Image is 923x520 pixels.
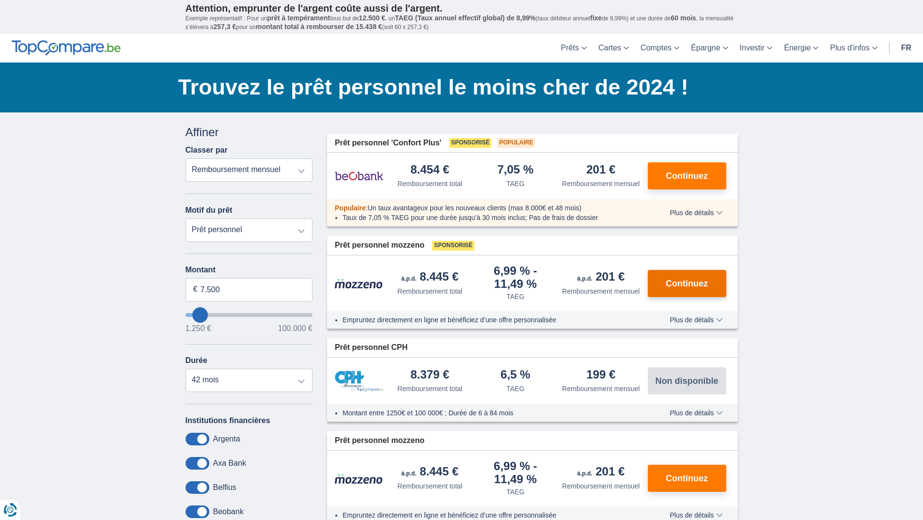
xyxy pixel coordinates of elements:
[670,410,722,416] span: Plus de détails
[666,172,708,180] span: Continuez
[555,34,593,63] a: Prêts
[401,466,458,479] div: 8.445 €
[648,270,726,297] button: Continuez
[671,14,696,22] span: 60 mois
[506,487,524,497] div: TAEG
[670,512,722,519] span: Plus de détails
[670,209,722,216] span: Plus de détails
[895,34,917,63] a: fr
[213,483,236,492] label: Belfius
[335,473,383,484] img: pret personnel Mozzeno
[335,435,424,446] span: Prêt personnel mozzeno
[335,164,383,188] img: pret personnel Beobank
[213,435,240,443] label: Argenta
[635,34,685,63] a: Comptes
[497,164,533,177] div: 7,05 %
[662,409,730,417] button: Plus de détails
[214,23,236,31] span: 257,3 €
[186,2,738,14] p: Attention, emprunter de l'argent coûte aussi de l'argent.
[186,313,313,317] input: wantToBorrow
[343,510,641,520] li: Empruntez directement en ligne et bénéficiez d’une offre personnalisée
[734,34,779,63] a: Investir
[12,40,121,56] img: TopCompare
[335,138,441,149] span: Prêt personnel 'Confort Plus'
[501,369,530,382] div: 6,5 %
[335,204,366,212] span: Populaire
[685,34,734,63] a: Épargne
[395,14,535,22] span: TAEG (Taux annuel effectif global) de 8,99%
[186,146,228,155] label: Classer par
[335,371,383,392] img: pret personnel CPH Banque
[186,356,207,365] label: Durée
[359,14,386,22] span: 12.500 €
[213,507,244,516] label: Beobank
[562,179,640,189] div: Remboursement mensuel
[506,179,524,189] div: TAEG
[506,384,524,394] div: TAEG
[401,271,458,284] div: 8.445 €
[327,203,649,213] div: :
[397,179,462,189] div: Remboursement total
[186,206,233,215] label: Motif du prêt
[577,271,625,284] div: 201 €
[186,266,313,274] label: Montant
[590,14,602,22] span: fixe
[586,164,615,177] div: 201 €
[186,416,270,425] label: Institutions financières
[562,286,640,296] div: Remboursement mensuel
[193,284,198,295] span: €
[335,278,383,289] img: pret personnel Mozzeno
[186,325,211,332] span: 1.250 €
[410,164,449,177] div: 8.454 €
[178,72,738,102] h1: Trouvez le prêt personnel le moins cher de 2024 !
[648,162,726,189] button: Continuez
[662,209,730,217] button: Plus de détails
[397,481,462,491] div: Remboursement total
[432,241,474,251] span: Sponsorisé
[778,34,824,63] a: Énergie
[267,14,330,22] span: prêt à tempérament
[256,23,382,31] span: montant total à rembourser de 15.438 €
[562,384,640,394] div: Remboursement mensuel
[662,316,730,324] button: Plus de détails
[477,265,555,290] div: 6,99 %
[213,459,246,468] label: Axa Bank
[368,204,581,212] span: Un taux avantageux pour les nouveaux clients (max 8.000€ et 48 mois)
[397,286,462,296] div: Remboursement total
[670,316,722,323] span: Plus de détails
[397,384,462,394] div: Remboursement total
[343,315,641,325] li: Empruntez directement en ligne et bénéficiez d’une offre personnalisée
[666,279,708,288] span: Continuez
[343,408,641,418] li: Montant entre 1250€ et 100 000€ ; Durée de 6 à 84 mois
[662,511,730,519] button: Plus de détails
[278,325,313,332] span: 100.000 €
[666,474,708,483] span: Continuez
[449,138,491,148] span: Sponsorisé
[593,34,635,63] a: Cartes
[586,369,615,382] div: 199 €
[335,342,407,353] span: Prêt personnel CPH
[648,465,726,492] button: Continuez
[577,466,625,479] div: 201 €
[186,124,313,141] div: Affiner
[477,460,555,485] div: 6,99 %
[186,14,738,32] p: Exemple représentatif : Pour un tous but de , un (taux débiteur annuel de 8,99%) et une durée de ...
[562,481,640,491] div: Remboursement mensuel
[335,240,424,251] span: Prêt personnel mozzeno
[410,369,449,382] div: 8.379 €
[648,367,726,394] button: Non disponible
[506,292,524,301] div: TAEG
[656,377,719,385] span: Non disponible
[343,213,641,222] li: Taux de 7,05 % TAEG pour une durée jusqu’à 30 mois inclus; Pas de frais de dossier
[824,34,883,63] a: Plus d'infos
[497,138,535,148] span: Populaire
